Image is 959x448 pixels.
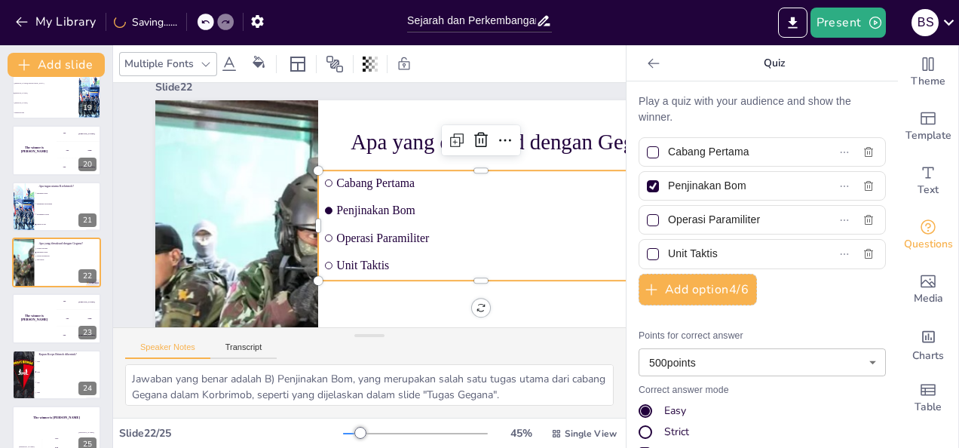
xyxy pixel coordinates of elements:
div: Slide 22 [168,58,655,124]
span: Penjinakan Bom [37,252,78,253]
div: Easy [639,404,886,419]
h4: The winner is [PERSON_NAME] [12,416,101,420]
div: Jaap [42,437,72,439]
div: 200 [57,311,101,327]
div: 20 [78,158,97,171]
span: Text [918,182,939,198]
span: Penjinakan Bom [335,200,637,245]
div: Add a table [898,371,958,425]
span: 1946 [37,371,100,373]
span: 1945 [37,361,100,362]
p: Apa tugas utama Korbrimob? [38,183,97,188]
span: Position [326,55,344,73]
span: Operasi Paramiliter [332,228,634,273]
div: Add ready made slides [898,100,958,154]
span: Cabang Pertama [37,248,78,250]
span: Table [915,399,942,416]
p: Kapan Korps Brimob dibentuk? [38,351,97,356]
div: 300 [57,159,101,176]
div: 20 [12,125,101,175]
span: Penanganan Kerusuhan [37,202,100,204]
input: Option 1 [668,141,806,163]
div: 22 [12,238,101,287]
span: Penjinakan Bom [37,192,100,194]
span: Single View [565,428,617,440]
div: 24 [78,382,97,395]
button: Speaker Notes [125,342,210,359]
span: Semua di atas [37,223,100,225]
div: Easy [664,404,686,419]
div: [PERSON_NAME] [72,431,101,434]
p: Apa yang dimaksud dengan Gegana? [38,241,97,246]
span: Media [914,290,943,307]
span: Melindungi Warga [37,213,100,214]
div: 500 points [639,348,886,376]
button: My Library [11,10,103,34]
div: Change the overall theme [898,45,958,100]
button: b s [912,8,939,38]
div: Multiple Fonts [121,54,197,74]
button: Export to PowerPoint [778,8,807,38]
button: Add option4/6 [639,274,757,305]
div: Get real-time input from your audience [898,208,958,262]
div: 200 [57,142,101,158]
span: Jenderal Polisi [14,112,78,113]
span: [PERSON_NAME] [14,92,78,94]
p: Play a quiz with your audience and show the winner. [639,94,886,125]
span: 1965 [37,391,100,393]
button: Transcript [210,342,277,359]
div: 24 [12,350,101,400]
div: Strict [639,425,886,440]
div: Jaap [87,318,91,320]
div: 19 [12,69,101,119]
span: Unit Taktis [37,259,78,261]
span: Charts [912,348,944,364]
input: Option 4 [668,243,806,265]
h4: The winner is [PERSON_NAME] [12,146,57,154]
button: Present [810,8,886,38]
input: Insert title [407,10,536,32]
span: [PERSON_NAME] [14,102,78,103]
p: Points for correct answer [639,330,886,343]
div: 22 [78,269,97,283]
div: 45 % [503,426,539,440]
div: Layout [286,52,310,76]
span: [PERSON_NAME][GEOGRAPHIC_DATA] [14,82,78,84]
p: Quiz [666,45,883,81]
div: Jaap [87,149,91,152]
button: Add slide [8,53,105,77]
div: b s [912,9,939,36]
div: Saving...... [114,15,177,29]
p: Siapa pimpinan pertama [PERSON_NAME]? [17,73,75,78]
input: Option 3 [668,209,806,231]
span: Unit Taktis [329,255,631,300]
div: 21 [12,182,101,232]
p: Apa yang dimaksud dengan Gegana? [356,125,780,200]
span: Template [905,127,951,144]
span: 1961 [37,381,100,382]
div: Add images, graphics, shapes or video [898,262,958,317]
div: Add charts and graphs [898,317,958,371]
div: 100 [57,293,101,310]
div: Add text boxes [898,154,958,208]
div: 23 [78,326,97,339]
div: 300 [57,327,101,344]
textarea: Jawaban yang benar adalah B) Penjinakan Bom, yang merupakan salah satu tugas utama dari cabang Ge... [125,364,614,406]
div: [PERSON_NAME] [12,445,41,447]
div: 23 [12,293,101,343]
div: 21 [78,213,97,227]
span: Theme [911,73,945,90]
h4: The winner is [PERSON_NAME] [12,315,57,322]
div: Strict [664,425,689,440]
div: Background color [247,56,270,72]
span: Cabang Pertama [339,173,640,218]
div: 19 [78,101,97,115]
p: Correct answer mode [639,384,886,397]
span: Operasi Paramiliter [37,256,78,257]
div: 100 [57,125,101,142]
input: Option 2 [668,175,806,197]
div: Slide 22 / 25 [119,426,343,440]
span: Questions [904,236,953,253]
